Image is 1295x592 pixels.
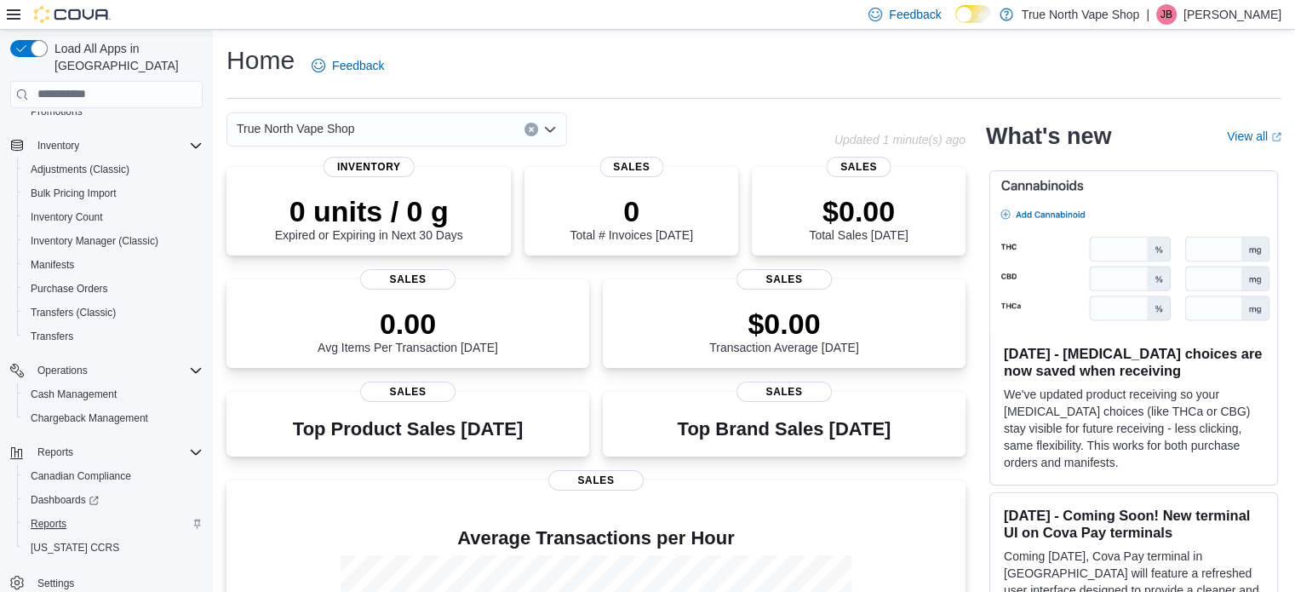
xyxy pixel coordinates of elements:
[17,229,209,253] button: Inventory Manager (Classic)
[3,134,209,158] button: Inventory
[17,277,209,301] button: Purchase Orders
[524,123,538,136] button: Clear input
[17,406,209,430] button: Chargeback Management
[17,253,209,277] button: Manifests
[17,301,209,325] button: Transfers (Classic)
[24,159,203,180] span: Adjustments (Classic)
[24,514,73,534] a: Reports
[1022,4,1140,25] p: True North Vape Shop
[1183,4,1281,25] p: [PERSON_NAME]
[324,157,415,177] span: Inventory
[31,360,95,381] button: Operations
[48,40,203,74] span: Load All Apps in [GEOGRAPHIC_DATA]
[834,133,966,147] p: Updated 1 minute(s) ago
[34,6,111,23] img: Cova
[24,207,110,227] a: Inventory Count
[24,231,165,251] a: Inventory Manager (Classic)
[318,307,498,354] div: Avg Items Per Transaction [DATE]
[24,279,115,299] a: Purchase Orders
[736,382,832,402] span: Sales
[678,419,891,440] h3: Top Brand Sales [DATE]
[17,158,209,181] button: Adjustments (Classic)
[543,123,557,136] button: Open list of options
[24,466,203,486] span: Canadian Compliance
[17,382,209,406] button: Cash Management
[889,6,941,23] span: Feedback
[31,163,129,176] span: Adjustments (Classic)
[31,442,203,463] span: Reports
[24,326,203,347] span: Transfers
[31,469,131,483] span: Canadian Compliance
[1156,4,1177,25] div: Jeff Butcher
[31,360,203,381] span: Operations
[17,325,209,348] button: Transfers
[24,537,126,558] a: [US_STATE] CCRS
[37,364,88,377] span: Operations
[3,440,209,464] button: Reports
[570,194,692,228] p: 0
[31,282,108,296] span: Purchase Orders
[986,123,1111,150] h2: What's new
[318,307,498,341] p: 0.00
[17,205,209,229] button: Inventory Count
[809,194,908,228] p: $0.00
[955,5,991,23] input: Dark Mode
[31,187,117,200] span: Bulk Pricing Import
[17,100,209,124] button: Promotions
[17,488,209,512] a: Dashboards
[1004,345,1263,379] h3: [DATE] - [MEDICAL_DATA] choices are now saved when receiving
[709,307,859,341] p: $0.00
[24,537,203,558] span: Washington CCRS
[31,306,116,319] span: Transfers (Classic)
[360,269,456,290] span: Sales
[1271,132,1281,142] svg: External link
[31,105,83,118] span: Promotions
[37,445,73,459] span: Reports
[1004,507,1263,541] h3: [DATE] - Coming Soon! New terminal UI on Cova Pay terminals
[24,279,203,299] span: Purchase Orders
[226,43,295,78] h1: Home
[17,512,209,536] button: Reports
[24,490,106,510] a: Dashboards
[240,528,952,549] h4: Average Transactions per Hour
[809,194,908,242] div: Total Sales [DATE]
[17,464,209,488] button: Canadian Compliance
[24,231,203,251] span: Inventory Manager (Classic)
[24,302,123,323] a: Transfers (Classic)
[3,359,209,382] button: Operations
[31,411,148,425] span: Chargeback Management
[31,330,73,343] span: Transfers
[305,49,391,83] a: Feedback
[1227,129,1281,143] a: View allExternal link
[24,302,203,323] span: Transfers (Classic)
[31,388,117,401] span: Cash Management
[24,466,138,486] a: Canadian Compliance
[736,269,832,290] span: Sales
[293,419,523,440] h3: Top Product Sales [DATE]
[17,536,209,560] button: [US_STATE] CCRS
[1004,386,1263,471] p: We've updated product receiving so your [MEDICAL_DATA] choices (like THCa or CBG) stay visible fo...
[24,101,203,122] span: Promotions
[548,470,644,491] span: Sales
[570,194,692,242] div: Total # Invoices [DATE]
[24,101,89,122] a: Promotions
[1160,4,1172,25] span: JB
[17,181,209,205] button: Bulk Pricing Import
[24,384,123,405] a: Cash Management
[37,139,79,152] span: Inventory
[31,442,80,463] button: Reports
[1146,4,1149,25] p: |
[827,157,891,177] span: Sales
[24,183,123,204] a: Bulk Pricing Import
[24,408,203,428] span: Chargeback Management
[275,194,463,242] div: Expired or Expiring in Next 30 Days
[31,517,66,531] span: Reports
[599,157,663,177] span: Sales
[332,57,384,74] span: Feedback
[24,207,203,227] span: Inventory Count
[709,307,859,354] div: Transaction Average [DATE]
[31,234,158,248] span: Inventory Manager (Classic)
[31,258,74,272] span: Manifests
[24,514,203,534] span: Reports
